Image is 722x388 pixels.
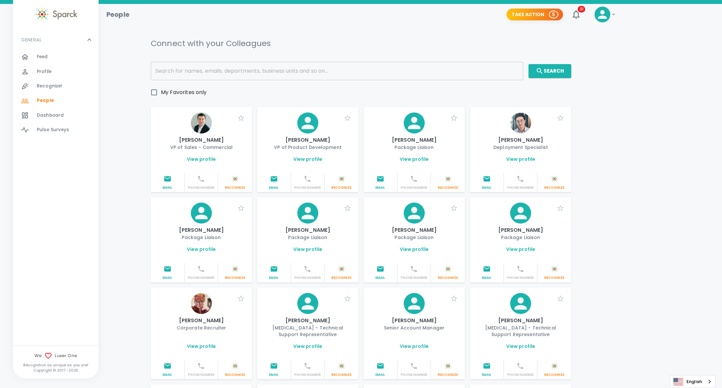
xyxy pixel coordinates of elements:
a: View profile [506,246,535,253]
span: We Luxer One [13,352,99,360]
button: Sparck logo whiteRecognize [325,173,358,192]
p: Package Liaison [369,144,460,151]
img: Sparck logo white [338,362,346,370]
p: Recognize [434,185,462,190]
button: Email [470,263,504,282]
p: Email [366,276,395,280]
span: Pulse Surveys [37,127,69,133]
p: Recognize [540,373,569,377]
p: Copyright © 2017 - 2025 [13,368,99,373]
span: My Favorites only [161,88,207,96]
p: Recognition as unique as you are! [13,362,99,368]
p: Package Liaison [475,234,566,241]
img: Sparck logo white [338,265,346,273]
p: [PERSON_NAME] [475,317,566,325]
span: People [37,97,54,104]
p: Package Liaison [156,234,247,241]
button: Email [364,263,397,282]
a: Recognize! [13,79,99,93]
button: Email [151,173,185,192]
button: Sparck logo whiteRecognize [325,263,358,282]
span: Feed [37,54,48,60]
img: Picture of Adrian [510,112,531,133]
a: View profile [187,246,216,253]
h1: People [106,9,129,20]
p: GENERAL [21,36,41,43]
p: Recognize [540,185,569,190]
p: VP of Product Development [262,144,353,151]
button: Sparck logo whiteRecognize [431,173,465,192]
button: Sparck logo whiteRecognize [218,263,252,282]
div: Pulse Surveys [13,123,99,137]
button: Sparck logo whiteRecognize [325,360,358,379]
p: [PERSON_NAME] [156,136,247,144]
img: Sparck logo white [551,362,558,370]
p: [PERSON_NAME] [262,226,353,234]
p: Email [153,276,182,280]
p: Email [260,185,288,190]
span: Dashboard [37,112,64,119]
h5: Connect with your Colleagues [151,38,271,49]
p: Recognize [434,373,462,377]
span: Profile [37,68,52,75]
a: View profile [400,246,429,253]
p: Email [473,373,501,377]
a: View profile [506,343,535,350]
a: View profile [187,156,216,162]
p: Email [473,276,501,280]
p: Recognize [540,276,569,280]
p: VP of Sales - Commercial [156,144,247,151]
aside: Language selected: English [670,375,715,388]
a: View profile [187,343,216,350]
p: Recognize [221,185,249,190]
img: Picture of Alex [191,293,212,314]
img: Sparck logo white [444,362,452,370]
p: [MEDICAL_DATA] - Technical Support Representative [475,325,566,338]
p: Recognize [221,373,249,377]
p: Package Liaison [369,234,460,241]
button: Sparck logo whiteRecognize [218,360,252,379]
img: Sparck logo [34,7,77,22]
button: Email [470,360,504,379]
p: Email [153,373,182,377]
a: View profile [400,156,429,162]
img: Sparck logo white [551,265,558,273]
button: Email [257,173,291,192]
button: Sparck logo whiteRecognize [431,263,465,282]
p: 5 [552,11,555,18]
a: View profile [293,156,323,162]
a: Feed [13,50,99,64]
a: English [670,376,715,388]
p: Email [260,373,288,377]
button: Email [151,263,185,282]
div: GENERAL [13,30,99,50]
p: [PERSON_NAME] [262,136,353,144]
p: [PERSON_NAME] [156,317,247,325]
p: Corporate Recruiter [156,325,247,331]
a: Dashboard [13,108,99,123]
div: People [13,93,99,108]
a: Sparck logo [13,7,99,22]
input: Search for names, emails, departments, business units and so on... [151,62,523,80]
p: Package Liaison [262,234,353,241]
button: Email [470,173,504,192]
p: [PERSON_NAME] [369,136,460,144]
p: Email [260,276,288,280]
p: [PERSON_NAME] [475,136,566,144]
p: Recognize [221,276,249,280]
span: 31 [578,6,585,12]
p: [MEDICAL_DATA] - Technical Support Representative [262,325,353,338]
img: Sparck logo white [231,175,239,183]
button: Sparck logo whiteRecognize [218,173,252,192]
button: Email [364,173,397,192]
img: Sparck logo white [338,175,346,183]
button: Search [529,64,571,78]
div: Profile [13,64,99,79]
p: [PERSON_NAME] [369,226,460,234]
p: Recognize [327,185,356,190]
p: [PERSON_NAME] [262,317,353,325]
button: Sparck logo whiteRecognize [537,263,571,282]
a: View profile [293,246,323,253]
